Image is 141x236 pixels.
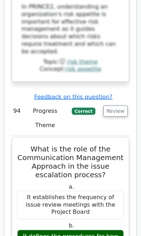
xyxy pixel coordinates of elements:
[17,66,124,73] div: Concept:
[10,101,24,136] td: 94
[24,101,67,136] td: Progress Theme
[17,58,124,66] div: Topic:
[69,222,74,229] span: b.
[69,183,74,190] span: a.
[65,66,102,72] a: risk appetite
[103,106,128,117] button: Review
[17,191,124,220] div: It establishes the frequency of issue review meetings with the Project Board
[72,108,95,115] span: Correct
[34,93,112,100] a: Feedback on this question?
[17,145,124,179] h5: What is the role of the Communication Management Approach in the issue escalation process?
[67,58,98,65] a: risk theme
